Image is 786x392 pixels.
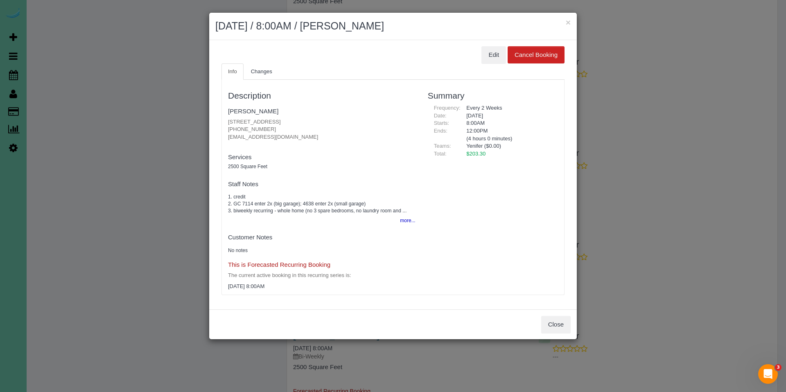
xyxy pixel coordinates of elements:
[758,364,778,384] iframe: Intercom live chat
[228,234,416,241] h4: Customer Notes
[228,91,416,100] h3: Description
[775,364,781,371] span: 3
[428,91,558,100] h3: Summary
[460,119,558,127] div: 8:00AM
[228,164,416,169] h5: 2500 Square Feet
[215,19,571,34] h2: [DATE] / 8:00AM / [PERSON_NAME]
[466,151,486,157] span: $203.30
[434,120,449,126] span: Starts:
[460,112,558,120] div: [DATE]
[251,68,272,74] span: Changes
[228,68,237,74] span: Info
[228,108,278,115] a: [PERSON_NAME]
[228,283,264,289] span: [DATE] 8:00AM
[434,113,447,119] span: Date:
[434,151,447,157] span: Total:
[460,104,558,112] div: Every 2 Weeks
[541,316,571,333] button: Close
[228,154,416,161] h4: Services
[228,272,416,279] p: The current active booking in this recurring series is:
[434,105,461,111] span: Frequency:
[221,63,244,80] a: Info
[434,128,447,134] span: Ends:
[228,194,416,214] pre: 1. credit 2. GC 7114 enter 2x (big garage); 4638 enter 2x (small garage) 3. biweekly recurring - ...
[228,261,416,268] h4: This is Forecasted Recurring Booking
[481,46,506,63] button: Edit
[395,215,415,227] button: more...
[228,118,416,141] p: [STREET_ADDRESS] [PHONE_NUMBER] [EMAIL_ADDRESS][DOMAIN_NAME]
[460,127,558,142] div: 12:00PM (4 hours 0 minutes)
[466,142,552,150] li: Yenifer ($0.00)
[228,247,416,254] pre: No notes
[434,143,451,149] span: Teams:
[508,46,565,63] button: Cancel Booking
[228,181,416,188] h4: Staff Notes
[566,18,571,27] button: ×
[244,63,279,80] a: Changes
